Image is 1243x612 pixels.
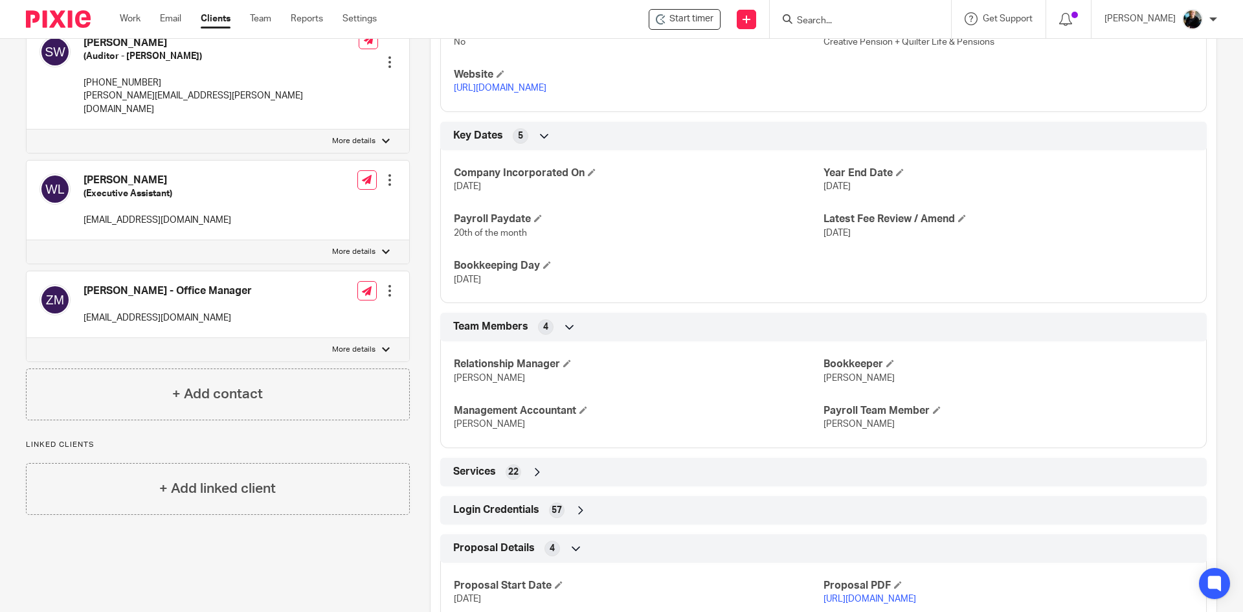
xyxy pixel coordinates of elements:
h4: Proposal Start Date [454,579,823,593]
span: 22 [508,466,519,479]
span: [DATE] [454,595,481,604]
h4: + Add linked client [159,479,276,499]
span: No [454,38,465,47]
span: Team Members [453,320,528,334]
input: Search [796,16,912,27]
h4: Relationship Manager [454,357,823,371]
span: Start timer [669,12,713,26]
a: Work [120,12,140,25]
a: Team [250,12,271,25]
h4: Website [454,68,823,82]
p: More details [332,247,375,257]
span: [PERSON_NAME] [823,420,895,429]
h4: Company Incorporated On [454,166,823,180]
p: [EMAIL_ADDRESS][DOMAIN_NAME] [84,312,252,324]
span: Login Credentials [453,503,539,517]
p: More details [332,345,375,355]
img: Pixie [26,10,91,28]
img: nicky-partington.jpg [1182,9,1203,30]
span: [DATE] [823,182,851,191]
h4: Year End Date [823,166,1193,180]
span: [PERSON_NAME] [823,374,895,383]
a: Settings [342,12,377,25]
p: [PERSON_NAME][EMAIL_ADDRESS][PERSON_NAME][DOMAIN_NAME] [84,89,359,116]
h5: (Auditor - [PERSON_NAME]) [84,50,359,63]
span: [PERSON_NAME] [454,374,525,383]
h4: Management Accountant [454,404,823,418]
h4: + Add contact [172,384,263,404]
span: Get Support [983,14,1033,23]
span: Proposal Details [453,541,535,555]
span: [DATE] [454,275,481,284]
h4: Proposal PDF [823,579,1193,593]
span: Services [453,465,496,479]
a: [URL][DOMAIN_NAME] [454,84,546,93]
span: [PERSON_NAME] [454,420,525,429]
img: svg%3E [39,284,71,315]
a: Clients [201,12,230,25]
p: [EMAIL_ADDRESS][DOMAIN_NAME] [84,214,231,227]
span: 4 [550,542,555,555]
span: 4 [543,321,548,334]
a: Reports [291,12,323,25]
h4: Payroll Team Member [823,404,1193,418]
div: St. John & St. Anne [649,9,721,30]
a: Email [160,12,181,25]
p: More details [332,136,375,146]
p: Linked clients [26,440,410,450]
span: Creative Pension + Quilter Life & Pensions [823,38,994,47]
h4: Latest Fee Review / Amend [823,212,1193,226]
h4: [PERSON_NAME] - Office Manager [84,284,252,298]
h5: (Executive Assistant) [84,187,231,200]
p: [PHONE_NUMBER] [84,76,359,89]
h4: Bookkeeping Day [454,259,823,273]
a: [URL][DOMAIN_NAME] [823,595,916,604]
h4: [PERSON_NAME] [84,36,359,50]
span: Key Dates [453,129,503,142]
span: 57 [552,504,562,517]
h4: Bookkeeper [823,357,1193,371]
img: svg%3E [39,174,71,205]
span: [DATE] [823,229,851,238]
span: [DATE] [454,182,481,191]
span: 20th of the month [454,229,527,238]
p: [PERSON_NAME] [1104,12,1176,25]
h4: [PERSON_NAME] [84,174,231,187]
span: 5 [518,130,523,142]
h4: Payroll Paydate [454,212,823,226]
img: svg%3E [39,36,71,67]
